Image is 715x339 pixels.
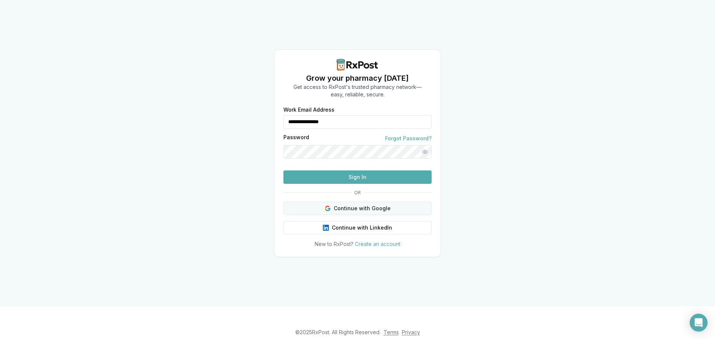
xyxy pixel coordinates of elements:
[283,202,432,215] button: Continue with Google
[325,205,331,211] img: Google
[402,329,420,335] a: Privacy
[283,107,432,112] label: Work Email Address
[283,135,309,142] label: Password
[384,329,399,335] a: Terms
[355,241,400,247] a: Create an account
[690,314,708,332] div: Open Intercom Messenger
[418,145,432,159] button: Show password
[283,170,432,184] button: Sign In
[351,190,364,196] span: OR
[315,241,353,247] span: New to RxPost?
[334,59,381,71] img: RxPost Logo
[385,135,432,142] a: Forgot Password?
[323,225,329,231] img: LinkedIn
[293,73,422,83] h1: Grow your pharmacy [DATE]
[293,83,422,98] p: Get access to RxPost's trusted pharmacy network— easy, reliable, secure.
[283,221,432,234] button: Continue with LinkedIn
